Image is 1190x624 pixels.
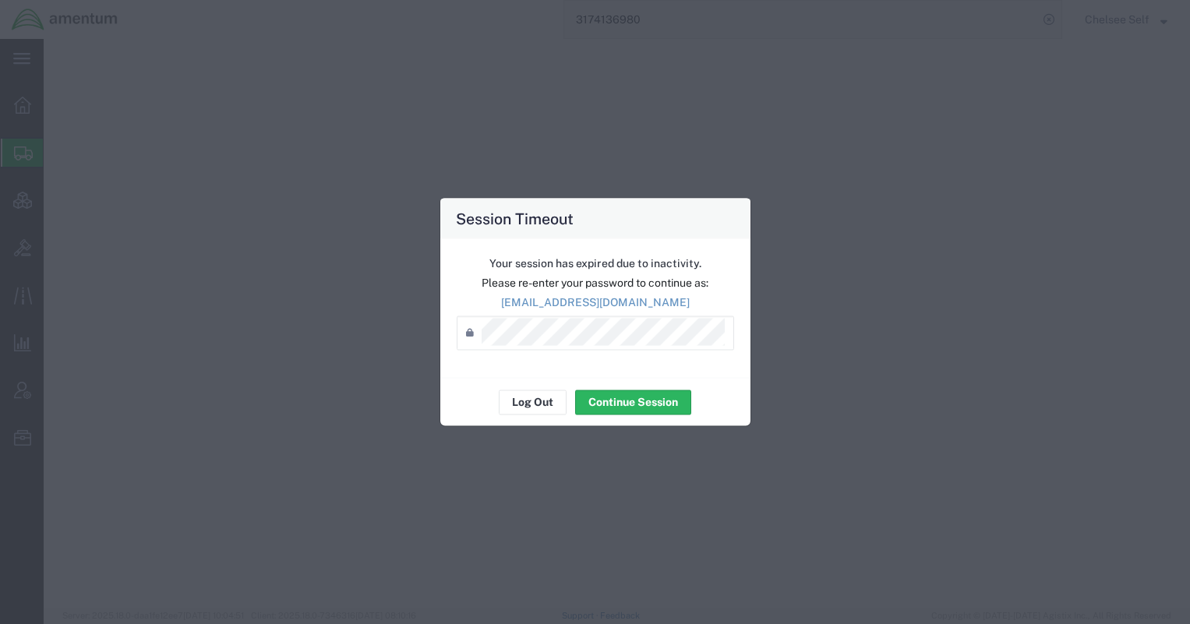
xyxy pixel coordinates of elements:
p: [EMAIL_ADDRESS][DOMAIN_NAME] [457,294,734,310]
h4: Session Timeout [456,206,574,229]
button: Continue Session [575,390,691,414]
p: Please re-enter your password to continue as: [457,274,734,291]
p: Your session has expired due to inactivity. [457,255,734,271]
button: Log Out [499,390,567,414]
